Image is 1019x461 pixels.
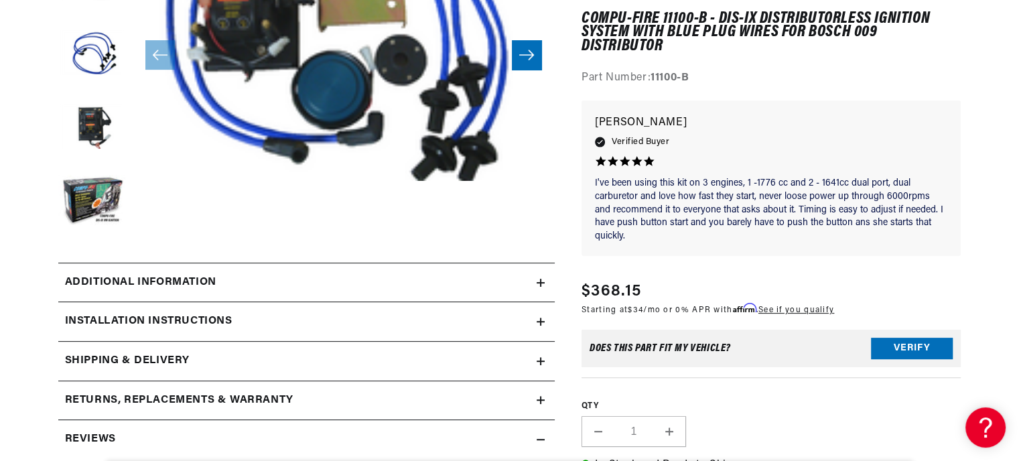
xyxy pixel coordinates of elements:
span: $34 [628,307,643,315]
span: Affirm [733,304,756,314]
button: Slide right [512,40,541,70]
strong: 11100-B [651,72,689,83]
button: Load image 3 in gallery view [58,21,125,88]
div: Does This part fit My vehicle? [590,343,731,354]
p: [PERSON_NAME] [595,114,948,133]
span: Verified Buyer [612,135,669,149]
summary: Shipping & Delivery [58,342,555,381]
h2: Shipping & Delivery [65,352,190,370]
h2: Returns, Replacements & Warranty [65,392,293,409]
summary: Additional information [58,263,555,302]
summary: Returns, Replacements & Warranty [58,381,555,420]
h1: Compu-Fire 11100-B - DIS-IX Distributorless Ignition System with Blue Plug Wires for BOSCH 009 Di... [582,12,961,53]
button: Load image 5 in gallery view [58,169,125,236]
span: $368.15 [582,280,641,304]
h2: Additional information [65,274,216,291]
h2: Reviews [65,431,116,448]
p: Starting at /mo or 0% APR with . [582,304,834,317]
button: Load image 4 in gallery view [58,95,125,162]
button: Slide left [145,40,175,70]
button: Verify [871,338,953,359]
summary: Installation instructions [58,302,555,341]
p: I've been using this kit on 3 engines, 1 -1776 cc and 2 - 1641cc dual port, dual carburetor and l... [595,178,948,243]
summary: Reviews [58,420,555,459]
a: See if you qualify - Learn more about Affirm Financing (opens in modal) [758,307,834,315]
div: Part Number: [582,70,961,87]
label: QTY [582,401,961,412]
h2: Installation instructions [65,313,232,330]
